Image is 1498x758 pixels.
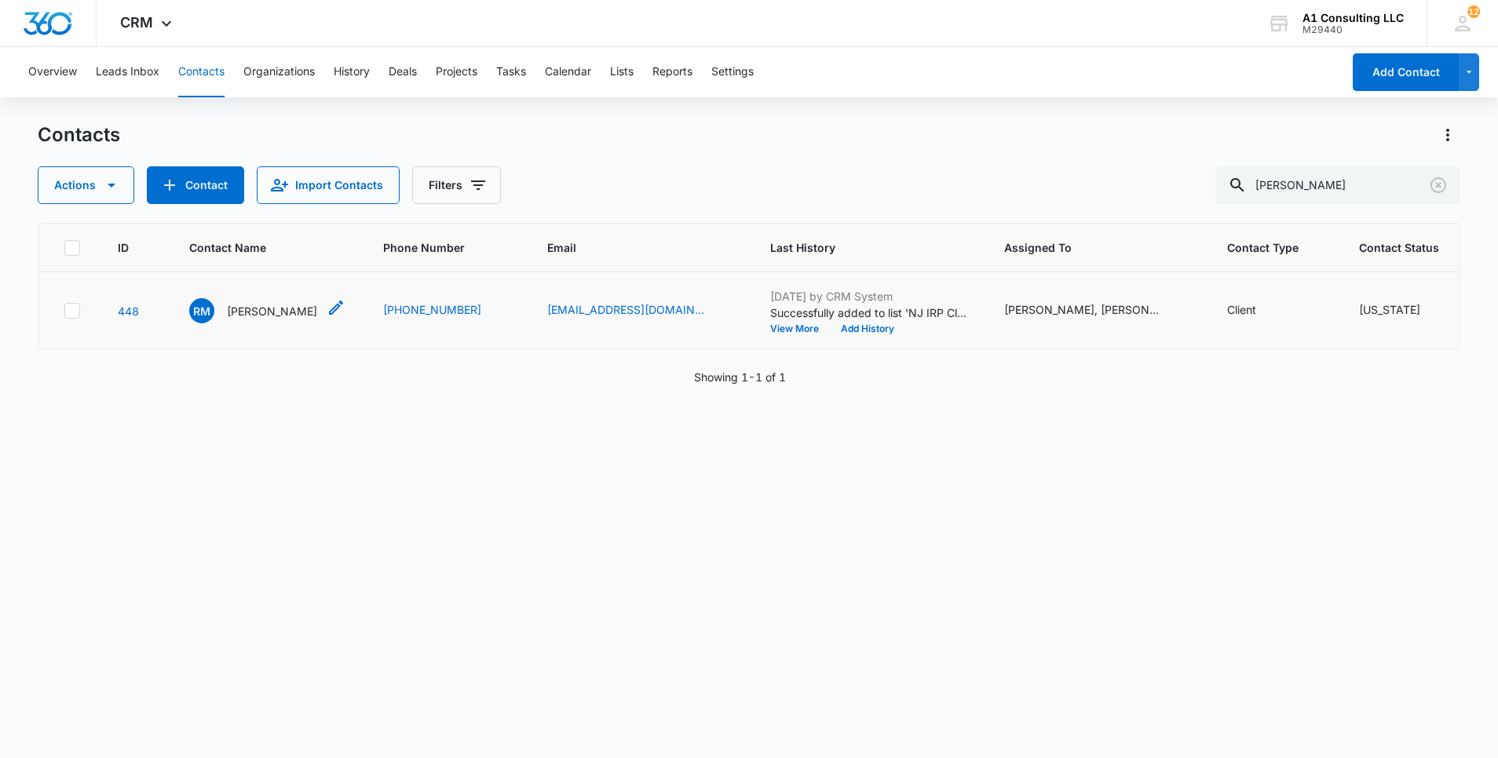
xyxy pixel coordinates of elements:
[383,301,481,318] a: [PHONE_NUMBER]
[120,14,153,31] span: CRM
[1303,12,1404,24] div: account name
[189,298,214,323] span: RM
[38,166,134,204] button: Actions
[1467,5,1480,18] span: 12
[610,47,634,97] button: Lists
[1303,24,1404,35] div: account id
[1227,301,1256,318] div: Client
[96,47,159,97] button: Leads Inbox
[1359,239,1439,256] span: Contact Status
[412,166,501,204] button: Filters
[1004,301,1161,318] div: [PERSON_NAME], [PERSON_NAME], [PERSON_NAME], Quarterly Taxes, Yearly Tasks, [PERSON_NAME]
[545,47,591,97] button: Calendar
[496,47,526,97] button: Tasks
[830,324,905,333] button: Add History
[547,301,704,318] a: [EMAIL_ADDRESS][DOMAIN_NAME]
[547,239,710,256] span: Email
[770,239,944,256] span: Last History
[257,166,400,204] button: Import Contacts
[118,239,129,256] span: ID
[1227,301,1284,320] div: Contact Type - Client - Select to Edit Field
[1353,53,1459,91] button: Add Contact
[1467,5,1480,18] div: notifications count
[1004,301,1189,320] div: Assigned To - Israel Moreno, Jeannette Uribe, Laura Henry, Quarterly Taxes, Yearly Tasks, Zakiya ...
[1435,122,1460,148] button: Actions
[652,47,692,97] button: Reports
[770,304,966,321] p: Successfully added to list 'NJ IRP Clients'.
[147,166,244,204] button: Add Contact
[436,47,477,97] button: Projects
[38,123,120,147] h1: Contacts
[334,47,370,97] button: History
[227,303,317,319] p: [PERSON_NAME]
[118,304,139,318] a: Navigate to contact details page for Rosa M Deleon
[383,301,510,320] div: Phone Number - (862) 668-5821 - Select to Edit Field
[1215,166,1460,204] input: Search Contacts
[383,239,510,256] span: Phone Number
[189,298,345,323] div: Contact Name - Rosa M Deleon - Select to Edit Field
[1227,239,1299,256] span: Contact Type
[711,47,754,97] button: Settings
[1359,301,1420,318] div: [US_STATE]
[770,324,830,333] button: View More
[189,239,323,256] span: Contact Name
[547,301,733,320] div: Email - rosadeleon95@yahoo.com - Select to Edit Field
[389,47,417,97] button: Deals
[243,47,315,97] button: Organizations
[694,369,786,385] p: Showing 1-1 of 1
[770,288,966,304] p: [DATE] by CRM System
[178,47,225,97] button: Contacts
[1004,239,1167,256] span: Assigned To
[1426,173,1451,198] button: Clear
[1359,301,1449,320] div: Contact Status - New Jersey - Select to Edit Field
[28,47,77,97] button: Overview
